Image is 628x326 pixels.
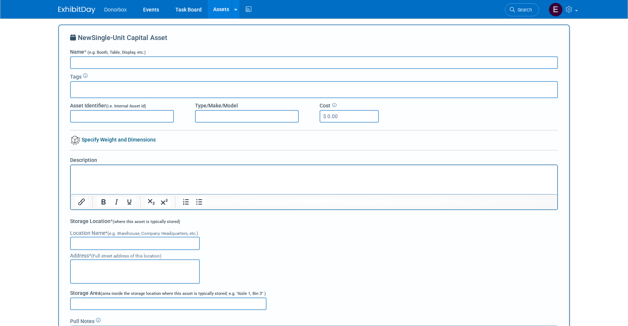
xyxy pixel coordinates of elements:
button: Underline [123,197,136,207]
button: Bold [97,197,110,207]
div: Tags [70,71,558,80]
button: Italic [110,197,123,207]
label: Type/Make/Model [195,102,238,109]
div: Address [70,252,558,259]
span: (i.e. Internal Asset Id) [106,104,146,109]
img: Emily Sanders [549,3,563,17]
span: (area inside the storage location where this asset is typically stored; e.g. "Aisle 1, Bin 3" ) [101,291,266,296]
div: Location Name [70,229,558,237]
button: Insert/edit link [75,197,88,207]
iframe: Rich Text Area [71,165,557,194]
label: Storage Location [70,217,180,225]
span: Search [515,7,532,13]
span: (where this asset is typically stored) [113,219,180,224]
button: Numbered list [180,197,192,207]
a: Specify Weight and Dimensions [70,137,156,143]
span: Single-Unit Capital Asset [92,34,167,41]
label: Name [70,48,146,56]
button: Bullet list [193,197,205,207]
small: (e.g. Warehouse, Company Headquarters, etc.) [108,231,198,236]
img: ExhibitDay [58,6,95,14]
small: (Full street address of this location) [91,253,161,259]
a: Search [505,3,539,16]
img: bvolume.png [71,136,80,145]
button: Subscript [145,197,158,207]
label: Asset Identifier [70,102,146,109]
label: Description [70,156,97,164]
label: Storage Area [70,289,266,297]
span: Cost [320,103,330,109]
span: Donorbox [104,7,127,13]
button: Superscript [158,197,171,207]
div: Pull Notes [70,316,558,325]
body: Rich Text Area. Press ALT-0 for help. [4,3,483,10]
span: (e.g. Booth, Table, Display, etc.) [87,50,146,55]
div: New [70,33,558,48]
